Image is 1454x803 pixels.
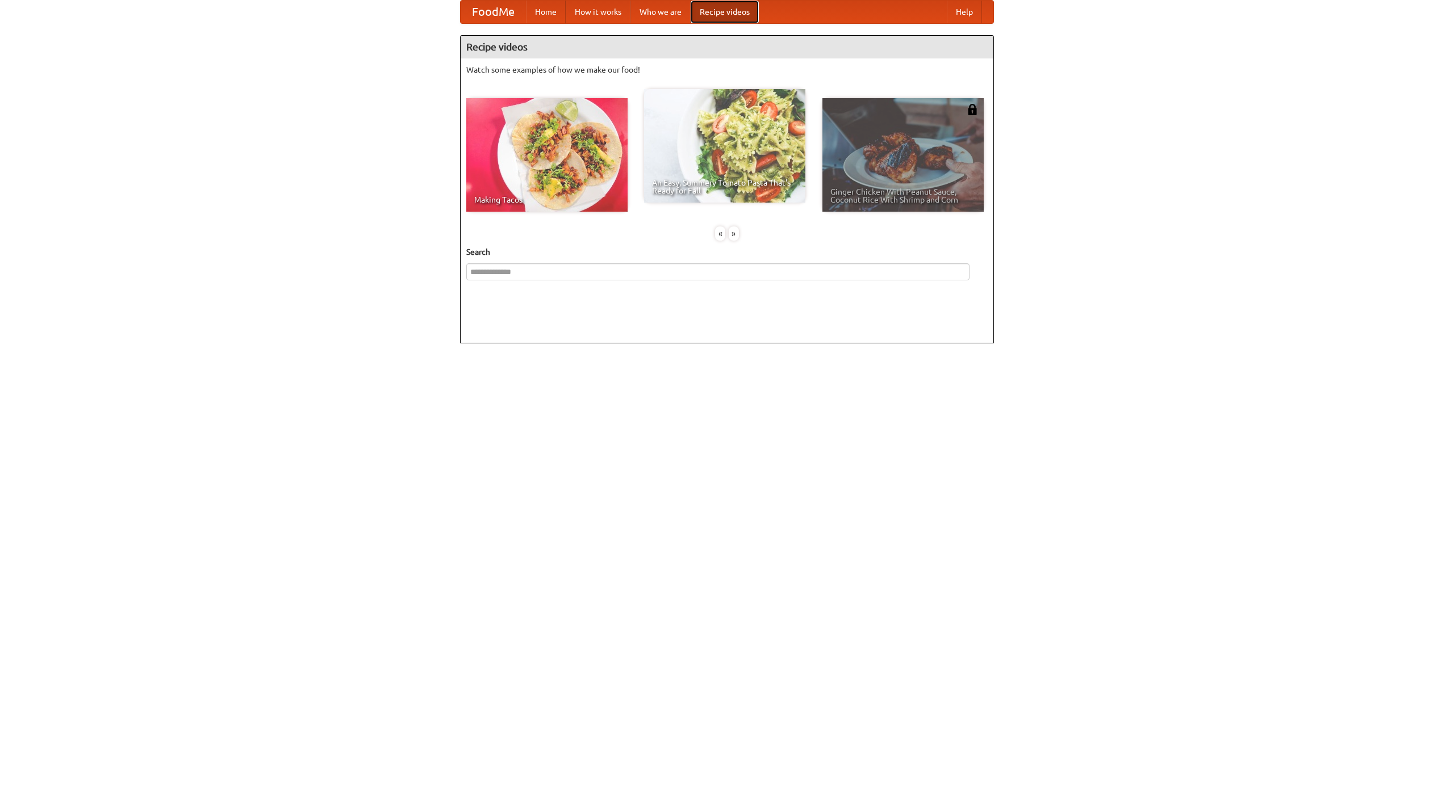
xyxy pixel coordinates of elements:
span: An Easy, Summery Tomato Pasta That's Ready for Fall [652,179,797,195]
a: Who we are [630,1,691,23]
a: Recipe videos [691,1,759,23]
p: Watch some examples of how we make our food! [466,64,988,75]
a: An Easy, Summery Tomato Pasta That's Ready for Fall [644,89,805,203]
span: Making Tacos [474,196,620,204]
h5: Search [466,246,988,258]
div: « [715,226,725,241]
a: How it works [566,1,630,23]
a: Home [526,1,566,23]
a: Making Tacos [466,98,628,212]
img: 483408.png [967,104,978,115]
h4: Recipe videos [461,36,993,58]
div: » [729,226,739,241]
a: Help [947,1,982,23]
a: FoodMe [461,1,526,23]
